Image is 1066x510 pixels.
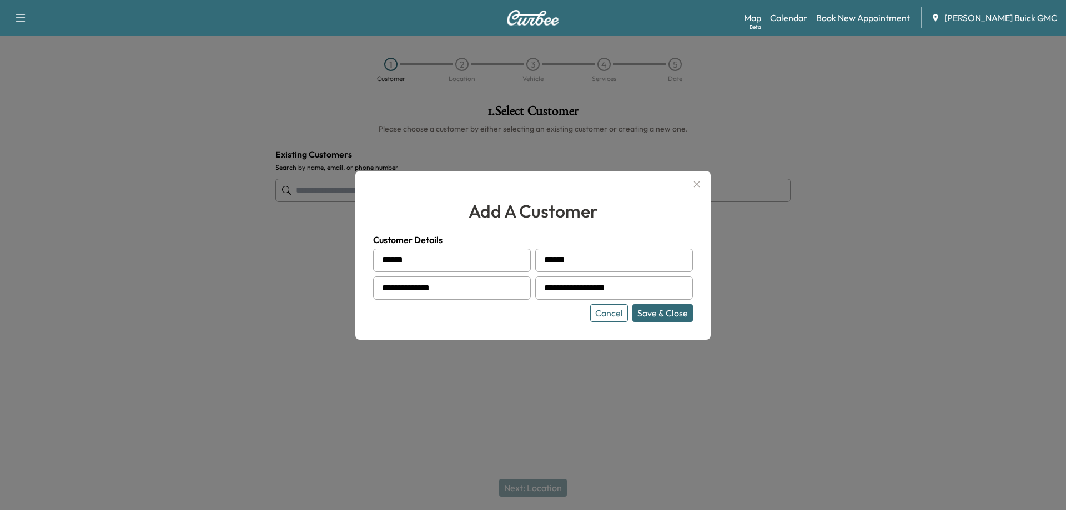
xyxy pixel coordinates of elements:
[744,11,761,24] a: MapBeta
[944,11,1057,24] span: [PERSON_NAME] Buick GMC
[770,11,807,24] a: Calendar
[816,11,910,24] a: Book New Appointment
[373,233,693,246] h4: Customer Details
[506,10,560,26] img: Curbee Logo
[632,304,693,322] button: Save & Close
[590,304,628,322] button: Cancel
[373,198,693,224] h2: add a customer
[750,23,761,31] div: Beta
